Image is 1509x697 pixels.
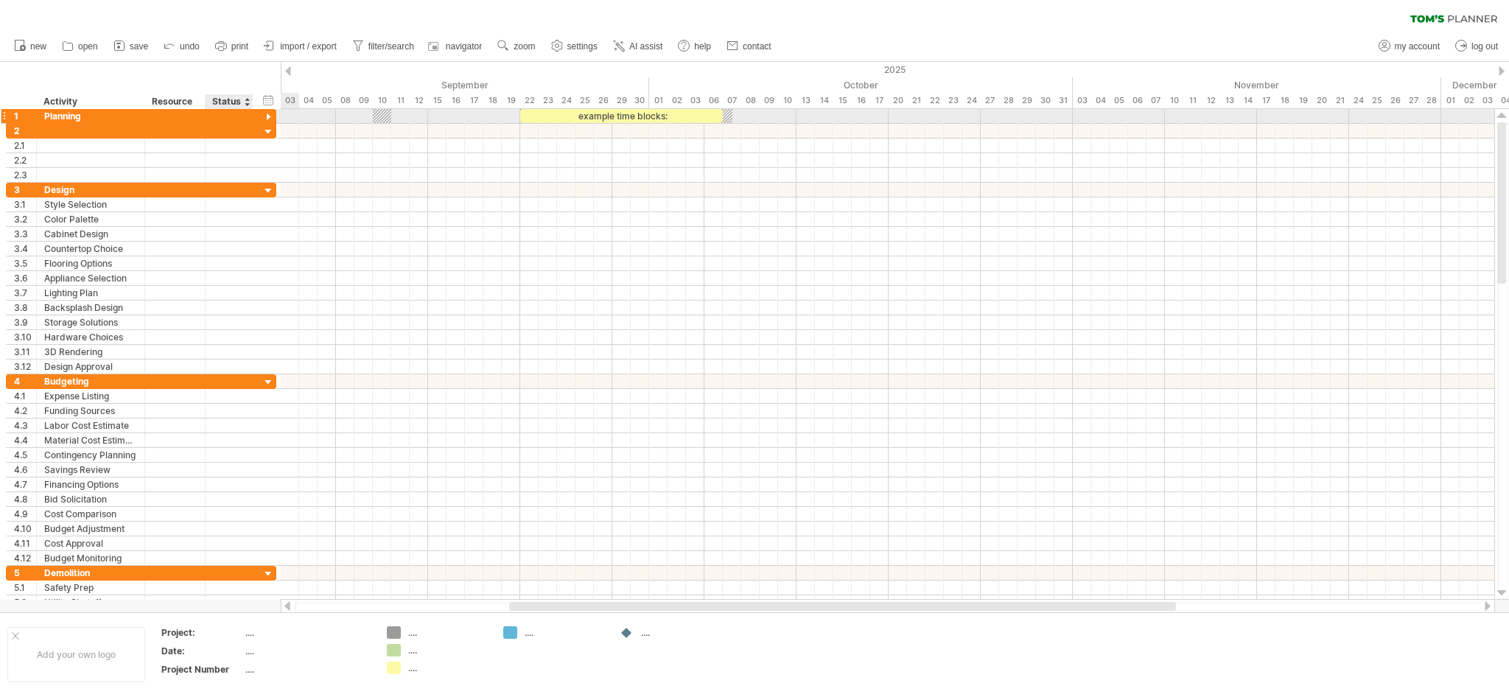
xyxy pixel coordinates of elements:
[44,345,137,359] div: 3D Rendering
[649,93,668,108] div: Wednesday, 1 October 2025
[14,301,36,315] div: 3.8
[14,286,36,300] div: 3.7
[44,212,137,226] div: Color Palette
[14,183,36,197] div: 3
[609,37,667,56] a: AI assist
[44,551,137,565] div: Budget Monitoring
[629,41,662,52] span: AI assist
[668,93,686,108] div: Thursday, 2 October 2025
[1294,93,1312,108] div: Wednesday, 19 November 2025
[44,330,137,344] div: Hardware Choices
[944,93,962,108] div: Thursday, 23 October 2025
[447,93,465,108] div: Tuesday, 16 September 2025
[723,37,776,56] a: contact
[44,507,137,521] div: Cost Comparison
[44,404,137,418] div: Funding Sources
[494,37,539,56] a: zoom
[741,93,760,108] div: Wednesday, 8 October 2025
[44,227,137,241] div: Cabinet Design
[14,256,36,270] div: 3.5
[44,109,137,123] div: Planning
[245,663,369,676] div: ....
[10,37,51,56] a: new
[557,93,575,108] div: Wednesday, 24 September 2025
[1220,93,1239,108] div: Thursday, 13 November 2025
[14,389,36,403] div: 4.1
[612,93,631,108] div: Monday, 29 September 2025
[674,37,715,56] a: help
[1036,93,1054,108] div: Thursday, 30 October 2025
[14,448,36,462] div: 4.5
[525,626,605,639] div: ....
[796,93,815,108] div: Monday, 13 October 2025
[999,93,1018,108] div: Tuesday, 28 October 2025
[44,197,137,211] div: Style Selection
[44,301,137,315] div: Backsplash Design
[130,41,148,52] span: save
[743,41,771,52] span: contact
[160,37,204,56] a: undo
[44,492,137,506] div: Bid Solicitation
[14,212,36,226] div: 3.2
[44,271,137,285] div: Appliance Selection
[14,477,36,491] div: 4.7
[391,93,410,108] div: Thursday, 11 September 2025
[44,463,137,477] div: Savings Review
[1471,41,1498,52] span: log out
[14,139,36,153] div: 2.1
[1275,93,1294,108] div: Tuesday, 18 November 2025
[43,94,136,109] div: Activity
[833,93,852,108] div: Wednesday, 15 October 2025
[925,93,944,108] div: Wednesday, 22 October 2025
[410,93,428,108] div: Friday, 12 September 2025
[907,93,925,108] div: Tuesday, 21 October 2025
[704,93,723,108] div: Monday, 6 October 2025
[502,93,520,108] div: Friday, 19 September 2025
[631,93,649,108] div: Tuesday, 30 September 2025
[1452,37,1502,56] a: log out
[245,626,369,639] div: ....
[408,626,489,639] div: ....
[1110,93,1128,108] div: Wednesday, 5 November 2025
[14,360,36,374] div: 3.12
[78,41,98,52] span: open
[1395,41,1440,52] span: my account
[44,315,137,329] div: Storage Solutions
[14,271,36,285] div: 3.6
[1054,93,1073,108] div: Friday, 31 October 2025
[44,536,137,550] div: Cost Approval
[30,41,46,52] span: new
[408,662,489,674] div: ....
[373,93,391,108] div: Wednesday, 10 September 2025
[44,433,137,447] div: Material Cost Estimate
[161,645,242,657] div: Date:
[44,418,137,432] div: Labor Cost Estimate
[349,37,419,56] a: filter/search
[514,41,535,52] span: zoom
[260,37,341,56] a: import / export
[14,315,36,329] div: 3.9
[44,477,137,491] div: Financing Options
[1239,93,1257,108] div: Friday, 14 November 2025
[1331,93,1349,108] div: Friday, 21 November 2025
[14,551,36,565] div: 4.12
[212,94,245,109] div: Status
[44,374,137,388] div: Budgeting
[694,41,711,52] span: help
[44,448,137,462] div: Contingency Planning
[14,522,36,536] div: 4.10
[245,645,369,657] div: ....
[14,242,36,256] div: 3.4
[14,507,36,521] div: 4.9
[641,626,721,639] div: ....
[539,93,557,108] div: Tuesday, 23 September 2025
[428,93,447,108] div: Monday, 15 September 2025
[815,93,833,108] div: Tuesday, 14 October 2025
[280,41,337,52] span: import / export
[44,522,137,536] div: Budget Adjustment
[14,168,36,182] div: 2.3
[14,566,36,580] div: 5
[1441,93,1460,108] div: Monday, 1 December 2025
[336,93,354,108] div: Monday, 8 September 2025
[14,418,36,432] div: 4.3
